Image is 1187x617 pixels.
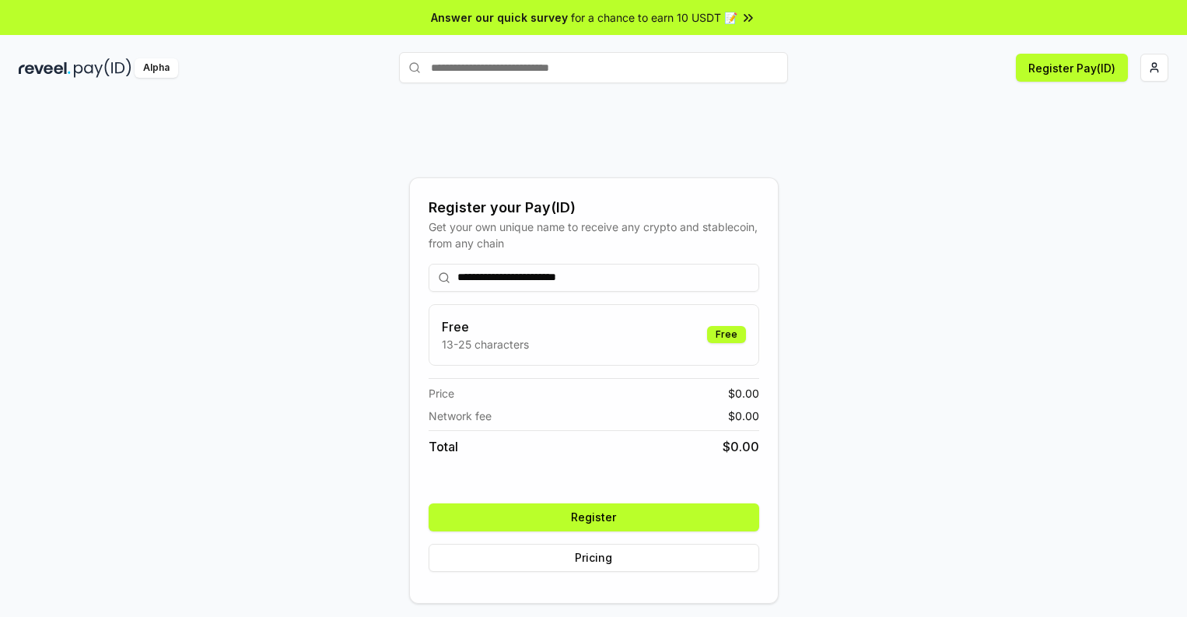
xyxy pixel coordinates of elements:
[135,58,178,78] div: Alpha
[442,336,529,352] p: 13-25 characters
[429,503,759,531] button: Register
[442,317,529,336] h3: Free
[728,385,759,401] span: $ 0.00
[429,408,492,424] span: Network fee
[571,9,737,26] span: for a chance to earn 10 USDT 📝
[19,58,71,78] img: reveel_dark
[429,437,458,456] span: Total
[723,437,759,456] span: $ 0.00
[74,58,131,78] img: pay_id
[707,326,746,343] div: Free
[429,219,759,251] div: Get your own unique name to receive any crypto and stablecoin, from any chain
[1016,54,1128,82] button: Register Pay(ID)
[429,544,759,572] button: Pricing
[728,408,759,424] span: $ 0.00
[429,197,759,219] div: Register your Pay(ID)
[431,9,568,26] span: Answer our quick survey
[429,385,454,401] span: Price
